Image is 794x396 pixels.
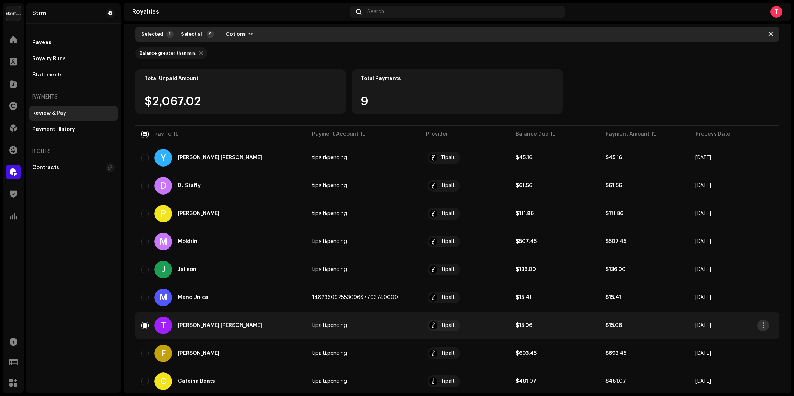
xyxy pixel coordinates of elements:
[426,152,504,164] span: Tipalti
[441,239,456,244] div: Tipalti
[441,211,456,216] div: Tipalti
[441,351,456,356] div: Tipalti
[605,131,650,138] div: Payment Amount
[29,106,118,121] re-m-nav-item: Review & Pay
[441,155,456,160] div: Tipalti
[516,267,536,272] span: $136.00
[312,239,347,244] span: tipalti:pending
[516,131,548,138] div: Balance Due
[695,379,711,384] span: Oct 10, 2025
[32,10,46,16] div: Strm
[605,351,626,356] strong: $693.45
[605,323,622,328] strong: $15.06
[178,183,201,188] div: DJ Staffy
[426,292,504,303] span: Tipalti
[154,289,172,306] div: M
[312,379,347,384] span: tipalti:pending
[178,351,219,356] div: Filipe Oliveira Aoki
[312,155,347,160] span: tipalti:pending
[6,6,21,21] img: 408b884b-546b-4518-8448-1008f9c76b02
[32,72,63,78] div: Statements
[516,295,532,300] strong: $15.41
[441,379,456,384] div: Tipalti
[32,40,51,46] div: Payees
[178,379,215,384] div: Cafeína Beats
[178,295,208,300] div: Mano Unica
[312,211,347,216] span: tipalti:pending
[516,183,532,188] strong: $61.56
[695,155,711,160] span: Oct 10, 2025
[426,375,504,387] span: Tipalti
[29,68,118,82] re-m-nav-item: Statements
[516,379,536,384] strong: $481.07
[695,295,711,300] span: Oct 10, 2025
[516,211,534,216] span: $111.86
[154,205,172,222] div: P
[605,295,621,300] strong: $15.41
[426,347,504,359] span: Tipalti
[367,9,384,15] span: Search
[426,320,504,331] span: Tipalti
[426,236,504,247] span: Tipalti
[695,211,711,216] span: Oct 10, 2025
[516,239,537,244] strong: $507.45
[154,233,172,250] div: M
[605,239,626,244] span: $507.45
[605,379,626,384] strong: $481.07
[516,323,532,328] strong: $15.06
[154,372,172,390] div: C
[178,211,219,216] div: Pedro José
[29,122,118,137] re-m-nav-item: Payment History
[181,27,204,42] span: Select all
[426,264,504,275] span: Tipalti
[29,160,118,175] re-m-nav-item: Contracts
[441,267,456,272] div: Tipalti
[312,323,347,328] span: tipalti:pending
[352,69,562,114] re-o-card-value: Total Payments
[154,317,172,334] div: T
[176,28,217,40] button: Select all9
[361,76,553,82] div: Total Payments
[154,131,171,138] div: Pay To
[32,110,66,116] div: Review & Pay
[178,239,197,244] div: Moldrin
[144,76,337,82] div: Total Unpaid Amount
[220,28,259,40] button: Options
[312,183,347,188] span: tipalti:pending
[29,51,118,66] re-m-nav-item: Royalty Runs
[29,88,118,106] re-a-nav-header: Payments
[605,183,622,188] span: $61.56
[441,183,456,188] div: Tipalti
[154,177,172,195] div: D
[426,180,504,192] span: Tipalti
[605,155,622,160] strong: $45.16
[695,323,711,328] span: Oct 10, 2025
[695,239,711,244] span: Oct 10, 2025
[178,323,262,328] div: Thor Ferraz Moura
[226,27,246,42] span: Options
[441,323,456,328] div: Tipalti
[312,295,398,300] span: 14823609255309687703740000
[29,35,118,50] re-m-nav-item: Payees
[312,351,347,356] span: tipalti:pending
[605,267,626,272] strong: $136.00
[516,351,537,356] strong: $693.45
[140,50,196,56] div: Balance greater than min.
[154,149,172,167] div: Y
[207,31,214,38] p-badge: 9
[312,131,358,138] div: Payment Account
[312,267,347,272] span: tipalti:pending
[516,155,532,160] strong: $45.16
[29,143,118,160] re-a-nav-header: Rights
[141,31,163,37] div: Selected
